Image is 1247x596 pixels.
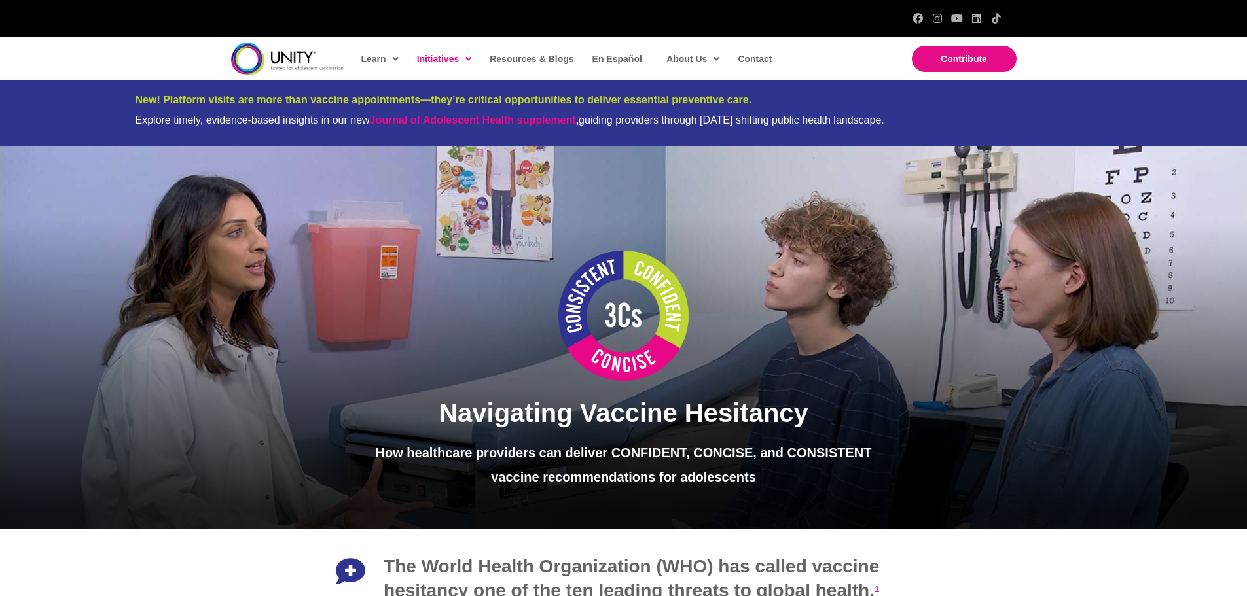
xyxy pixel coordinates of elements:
[660,44,725,74] a: About Us
[913,13,923,24] a: Facebook
[370,114,579,126] strong: ,
[490,54,573,64] span: Resources & Blogs
[361,49,399,69] span: Learn
[483,44,579,74] a: Resources & Blogs
[941,54,987,64] span: Contribute
[370,114,576,126] a: Journal of Adolescent Health supplement
[738,54,772,64] span: Contact
[875,584,879,594] sup: 1
[932,13,943,24] a: Instagram
[666,49,719,69] span: About Us
[353,441,894,489] p: How healthcare providers can deliver CONFIDENT, CONCISE, and CONSISTENT vaccine recommendations f...
[586,44,647,74] a: En Español
[417,49,472,69] span: Initiatives
[136,114,1112,126] div: Explore timely, evidence-based insights in our new guiding providers through [DATE] shifting publ...
[439,398,808,427] span: Navigating Vaccine Hesitancy
[731,44,777,74] a: Contact
[558,251,689,381] img: 3Cs Logo white center
[952,13,962,24] a: YouTube
[991,13,1002,24] a: TikTok
[971,13,982,24] a: LinkedIn
[231,43,344,75] img: unity-logo-dark
[912,46,1017,72] a: Contribute
[592,54,642,64] span: En Español
[136,94,752,105] span: New! Platform visits are more than vaccine appointments—they’re critical opportunities to deliver...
